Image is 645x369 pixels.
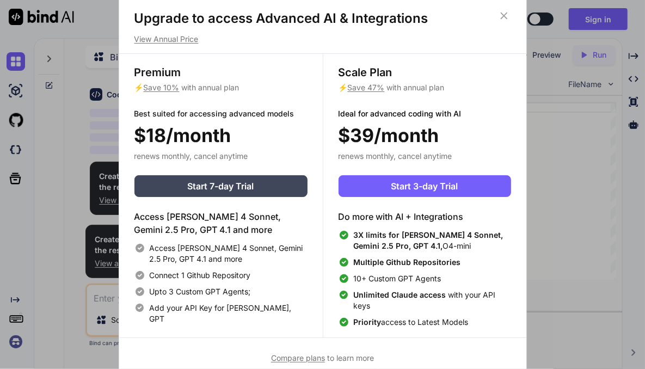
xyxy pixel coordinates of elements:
span: Connect 1 Github Repository [150,270,251,281]
span: Save 47% [348,83,385,92]
button: Start 3-day Trial [339,175,511,197]
span: access to Latest Models [354,317,469,328]
span: $39/month [339,121,439,149]
span: $18/month [134,121,231,149]
span: Start 3-day Trial [391,180,458,193]
span: 10+ Custom GPT Agents [354,273,441,284]
span: O4-mini [354,230,511,251]
h4: Access [PERSON_NAME] 4 Sonnet, Gemini 2.5 Pro, GPT 4.1 and more [134,210,308,236]
span: Multiple Github Repositories [354,257,461,267]
h3: Premium [134,65,308,80]
span: Compare plans [271,353,325,362]
p: Ideal for advanced coding with AI [339,108,511,119]
span: 3X limits for [PERSON_NAME] 4 Sonnet, Gemini 2.5 Pro, GPT 4.1, [354,230,503,250]
h4: Do more with AI + Integrations [339,210,511,223]
span: to learn more [271,353,374,362]
p: View Annual Price [134,34,511,45]
h1: Upgrade to access Advanced AI & Integrations [134,10,511,27]
span: Save 10% [144,83,180,92]
span: Unlimited Claude access [353,290,448,299]
p: ⚡ with annual plan [339,82,511,93]
span: Start 7-day Trial [188,180,254,193]
p: Best suited for accessing advanced models [134,108,308,119]
button: Start 7-day Trial [134,175,308,197]
span: Upto 3 Custom GPT Agents; [150,286,251,297]
span: renews monthly, cancel anytime [339,151,452,161]
p: ⚡ with annual plan [134,82,308,93]
span: Add your API Key for [PERSON_NAME], GPT [149,303,307,324]
span: renews monthly, cancel anytime [134,151,248,161]
span: Priority [354,317,382,327]
span: Access [PERSON_NAME] 4 Sonnet, Gemini 2.5 Pro, GPT 4.1 and more [150,243,308,265]
h3: Scale Plan [339,65,511,80]
span: with your API keys [353,290,511,311]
